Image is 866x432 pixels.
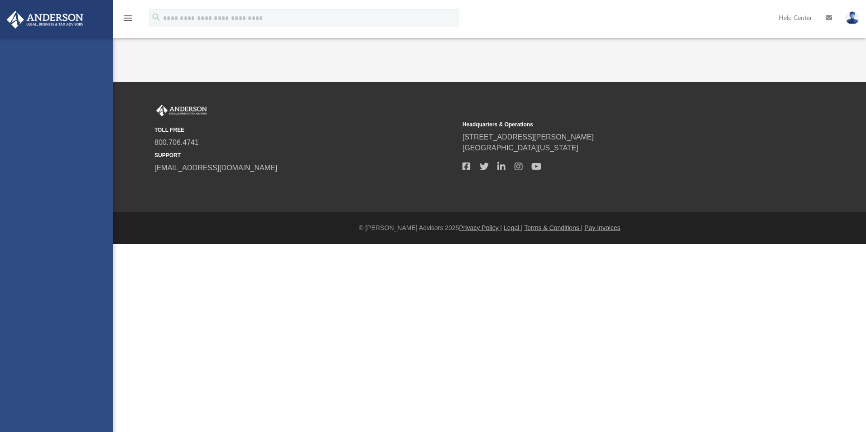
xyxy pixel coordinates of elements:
small: TOLL FREE [154,126,456,134]
a: Pay Invoices [584,224,620,231]
a: Terms & Conditions | [524,224,583,231]
small: Headquarters & Operations [462,120,764,129]
img: User Pic [846,11,859,24]
a: Legal | [504,224,523,231]
small: SUPPORT [154,151,456,159]
div: © [PERSON_NAME] Advisors 2025 [113,223,866,233]
a: [EMAIL_ADDRESS][DOMAIN_NAME] [154,164,277,172]
img: Anderson Advisors Platinum Portal [154,105,209,116]
a: 800.706.4741 [154,139,199,146]
a: [STREET_ADDRESS][PERSON_NAME] [462,133,594,141]
i: menu [122,13,133,24]
a: Privacy Policy | [459,224,502,231]
img: Anderson Advisors Platinum Portal [4,11,86,29]
a: menu [122,17,133,24]
i: search [151,12,161,22]
a: [GEOGRAPHIC_DATA][US_STATE] [462,144,578,152]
